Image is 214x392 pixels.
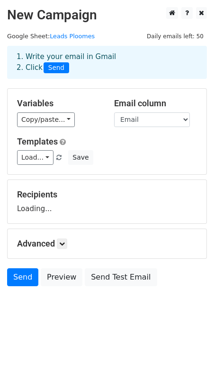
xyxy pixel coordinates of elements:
[50,33,95,40] a: Leads Ploomes
[17,136,58,146] a: Templates
[143,31,207,42] span: Daily emails left: 50
[17,150,53,165] a: Load...
[17,239,197,249] h5: Advanced
[7,33,95,40] small: Google Sheet:
[7,7,207,23] h2: New Campaign
[17,98,100,109] h5: Variables
[17,189,197,200] h5: Recipients
[85,268,157,286] a: Send Test Email
[9,51,205,73] div: 1. Write your email in Gmail 2. Click
[17,112,75,127] a: Copy/paste...
[114,98,197,109] h5: Email column
[68,150,93,165] button: Save
[143,33,207,40] a: Daily emails left: 50
[7,268,38,286] a: Send
[17,189,197,214] div: Loading...
[44,62,69,74] span: Send
[41,268,82,286] a: Preview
